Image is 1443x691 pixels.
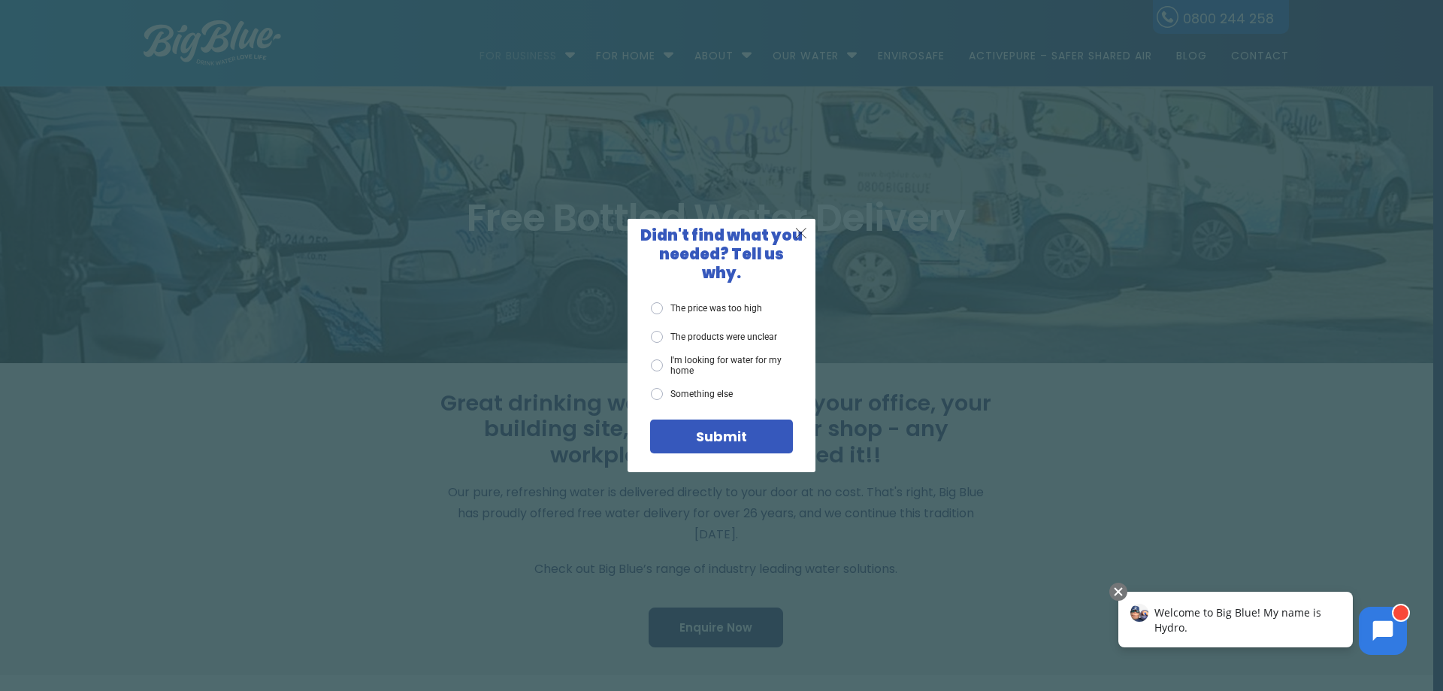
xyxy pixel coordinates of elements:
[1103,580,1422,670] iframe: Chatbot
[794,223,808,242] span: X
[651,302,762,314] label: The price was too high
[640,225,803,283] span: Didn't find what you needed? Tell us why.
[651,331,777,343] label: The products were unclear
[651,388,733,400] label: Something else
[651,355,793,377] label: I'm looking for water for my home
[696,427,747,446] span: Submit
